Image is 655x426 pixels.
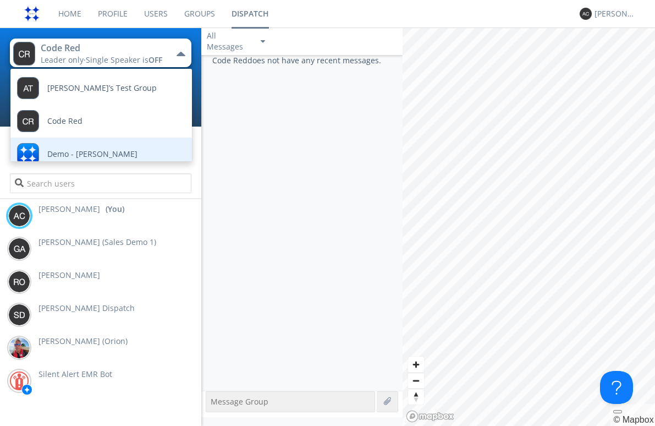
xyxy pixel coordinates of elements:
span: Code Red [47,117,82,125]
span: [PERSON_NAME] [38,204,100,215]
button: Toggle attribution [613,410,622,413]
img: f67859a4ad2043c99627dd3c9507905a [22,4,42,24]
span: [PERSON_NAME]’s Test Group [47,84,157,92]
span: OFF [148,54,162,65]
img: 373638.png [580,8,592,20]
span: [PERSON_NAME] [38,270,100,280]
span: [PERSON_NAME] Dispatch [38,303,135,313]
span: [PERSON_NAME] (Orion) [38,336,128,346]
span: Demo - [PERSON_NAME] [47,150,137,159]
div: Code Red does not have any recent messages. [201,55,403,391]
button: Code RedLeader only·Single Speaker isOFF [10,39,191,67]
button: Zoom out [408,373,424,389]
button: Reset bearing to north [408,389,424,405]
img: 9cf1a546b09c444caf99c5de49ab9e86 [8,370,30,392]
div: Code Red [41,42,164,54]
img: caret-down-sm.svg [261,40,265,43]
ul: Code RedLeader only·Single Speaker isOFF [10,68,192,162]
div: All Messages [207,30,251,52]
span: Zoom out [408,373,424,389]
div: (You) [106,204,124,215]
span: Silent Alert EMR Bot [38,369,112,379]
iframe: Toggle Customer Support [600,371,633,404]
a: Mapbox logo [406,410,454,423]
span: Single Speaker is [86,54,162,65]
img: 373638.png [8,304,30,326]
img: 373638.png [8,271,30,293]
input: Search users [10,173,191,193]
img: 373638.png [13,42,35,65]
div: Leader only · [41,54,164,65]
span: [PERSON_NAME] (Sales Demo 1) [38,237,156,247]
span: Reset bearing to north [408,389,424,405]
img: 5d784268b28e4640952c17f11f3aaf47 [8,337,30,359]
button: Zoom in [408,357,424,373]
div: [PERSON_NAME] [595,8,636,19]
a: Mapbox [613,415,653,424]
img: 373638.png [8,205,30,227]
img: 373638.png [8,238,30,260]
